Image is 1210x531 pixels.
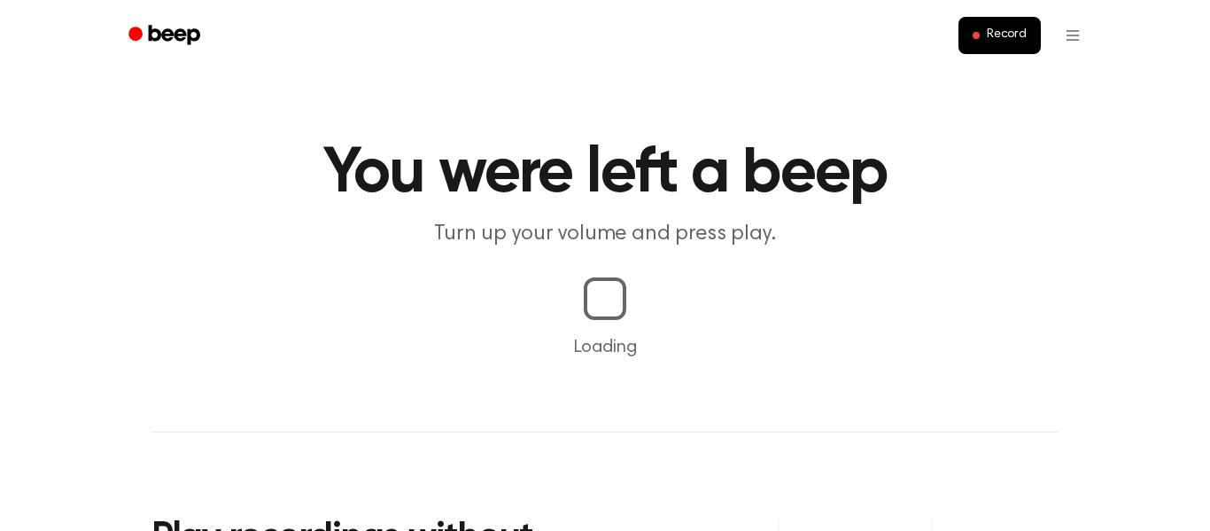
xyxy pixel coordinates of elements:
p: Turn up your volume and press play. [265,220,945,249]
h1: You were left a beep [151,142,1059,206]
button: Record [958,17,1041,54]
button: Open menu [1051,14,1094,57]
span: Record [987,27,1027,43]
p: Loading [21,334,1189,361]
a: Beep [116,19,216,53]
